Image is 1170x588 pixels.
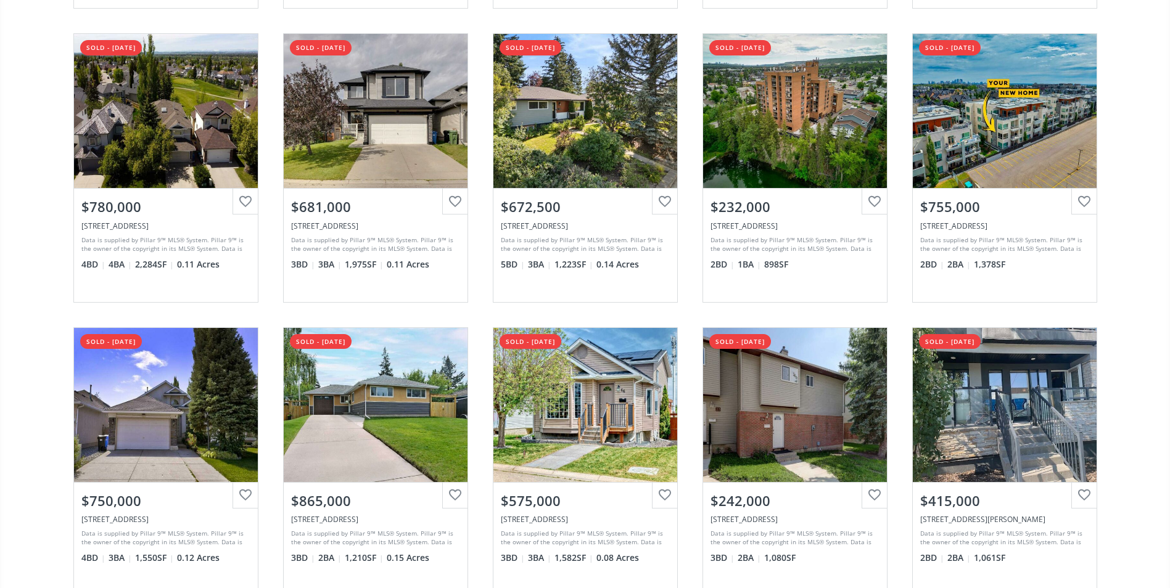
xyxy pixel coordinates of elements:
[291,221,460,231] div: 80 Citadel Estates Terrace NW, Calgary, AB T3G 4S6
[920,235,1086,254] div: Data is supplied by Pillar 9™ MLS® System. Pillar 9™ is the owner of the copyright in its MLS® Sy...
[501,221,670,231] div: 3043 Oakmoor Drive SW, Calgary, AB T2V 3Z6
[135,552,174,564] span: 1,550 SF
[291,258,315,271] span: 3 BD
[345,258,384,271] span: 1,975 SF
[81,491,250,510] div: $750,000
[974,552,1005,564] span: 1,061 SF
[81,258,105,271] span: 4 BD
[109,258,132,271] span: 4 BA
[920,491,1089,510] div: $415,000
[920,514,1089,525] div: 414 Meredith Road NE #101, Calgary, AB T2E5A6
[61,21,271,314] a: sold - [DATE]$780,000[STREET_ADDRESS]Data is supplied by Pillar 9™ MLS® System. Pillar 9™ is the ...
[596,258,639,271] span: 0.14 Acres
[974,258,1005,271] span: 1,378 SF
[738,258,761,271] span: 1 BA
[387,258,429,271] span: 0.11 Acres
[920,197,1089,216] div: $755,000
[711,258,735,271] span: 2 BD
[711,235,876,254] div: Data is supplied by Pillar 9™ MLS® System. Pillar 9™ is the owner of the copyright in its MLS® Sy...
[501,529,667,547] div: Data is supplied by Pillar 9™ MLS® System. Pillar 9™ is the owner of the copyright in its MLS® Sy...
[177,552,220,564] span: 0.12 Acres
[291,491,460,510] div: $865,000
[501,491,670,510] div: $575,000
[501,552,525,564] span: 3 BD
[318,552,342,564] span: 2 BA
[501,235,667,254] div: Data is supplied by Pillar 9™ MLS® System. Pillar 9™ is the owner of the copyright in its MLS® Sy...
[947,258,971,271] span: 2 BA
[528,258,551,271] span: 3 BA
[711,491,880,510] div: $242,000
[81,235,247,254] div: Data is supplied by Pillar 9™ MLS® System. Pillar 9™ is the owner of the copyright in its MLS® Sy...
[291,552,315,564] span: 3 BD
[554,552,593,564] span: 1,582 SF
[318,258,342,271] span: 3 BA
[711,197,880,216] div: $232,000
[920,221,1089,231] div: 23 Burma Star Road SW #202, Calgary, AB T3E 7Y9
[711,529,876,547] div: Data is supplied by Pillar 9™ MLS® System. Pillar 9™ is the owner of the copyright in its MLS® Sy...
[947,552,971,564] span: 2 BA
[345,552,384,564] span: 1,210 SF
[291,197,460,216] div: $681,000
[291,235,457,254] div: Data is supplied by Pillar 9™ MLS® System. Pillar 9™ is the owner of the copyright in its MLS® Sy...
[271,21,480,314] a: sold - [DATE]$681,000[STREET_ADDRESS]Data is supplied by Pillar 9™ MLS® System. Pillar 9™ is the ...
[690,21,900,314] a: sold - [DATE]$232,000[STREET_ADDRESS]Data is supplied by Pillar 9™ MLS® System. Pillar 9™ is the ...
[711,514,880,525] div: 64 Whitnel Court NE #24, Calgary, AB T1Y 5E3
[81,221,250,231] div: 3110 Douglasdale Boulevard SE, Calgary, AB T2Z 2T1
[387,552,429,564] span: 0.15 Acres
[81,197,250,216] div: $780,000
[920,552,944,564] span: 2 BD
[764,258,788,271] span: 898 SF
[81,514,250,525] div: 164 Douglasview Road SE, Calgary, AB T2Z 2S7
[177,258,220,271] span: 0.11 Acres
[501,258,525,271] span: 5 BD
[501,514,670,525] div: 66 Millrise Mews SW, Calgary, AB T2Y 3E1
[109,552,132,564] span: 3 BA
[291,514,460,525] div: 11 Kelwood Place SW, Calgary, AB T3E 4A2
[81,552,105,564] span: 4 BD
[900,21,1110,314] a: sold - [DATE]$755,000[STREET_ADDRESS]Data is supplied by Pillar 9™ MLS® System. Pillar 9™ is the ...
[554,258,593,271] span: 1,223 SF
[596,552,639,564] span: 0.08 Acres
[81,529,247,547] div: Data is supplied by Pillar 9™ MLS® System. Pillar 9™ is the owner of the copyright in its MLS® Sy...
[711,221,880,231] div: 8604 48 Avenue NW #315, Calgary, AB T3B 5E6
[711,552,735,564] span: 3 BD
[501,197,670,216] div: $672,500
[764,552,796,564] span: 1,080 SF
[738,552,761,564] span: 2 BA
[920,258,944,271] span: 2 BD
[291,529,457,547] div: Data is supplied by Pillar 9™ MLS® System. Pillar 9™ is the owner of the copyright in its MLS® Sy...
[135,258,174,271] span: 2,284 SF
[480,21,690,314] a: sold - [DATE]$672,500[STREET_ADDRESS]Data is supplied by Pillar 9™ MLS® System. Pillar 9™ is the ...
[920,529,1086,547] div: Data is supplied by Pillar 9™ MLS® System. Pillar 9™ is the owner of the copyright in its MLS® Sy...
[528,552,551,564] span: 3 BA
